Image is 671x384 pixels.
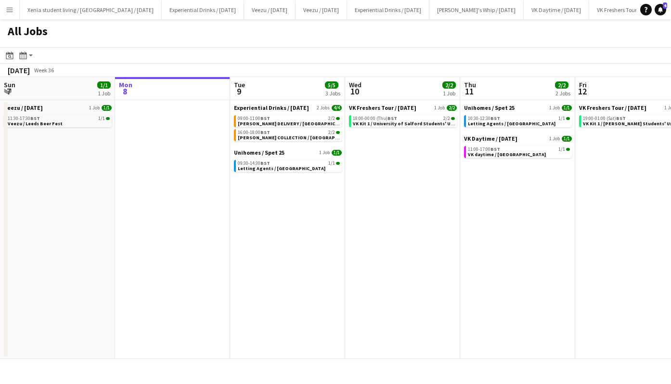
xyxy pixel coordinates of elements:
[102,105,112,111] span: 1/1
[234,80,245,89] span: Tue
[353,116,397,121] span: 18:00-00:00 (Thu)
[348,86,361,97] span: 10
[332,105,342,111] span: 4/4
[562,105,572,111] span: 1/1
[325,90,340,97] div: 3 Jobs
[8,66,30,75] div: [DATE]
[336,117,340,120] span: 2/2
[663,2,667,9] span: 4
[464,135,572,160] div: VK Daytime / [DATE]1 Job1/111:00-17:00BST1/1VK daytime / [GEOGRAPHIC_DATA]
[89,105,100,111] span: 1 Job
[234,104,342,149] div: Experiential Drinks / [DATE]2 Jobs4/409:00-11:00BST2/2[PERSON_NAME] DELIVERY / [GEOGRAPHIC_DATA]1...
[162,0,244,19] button: Experiential Drinks / [DATE]
[524,0,589,19] button: VK Daytime / [DATE]
[434,105,445,111] span: 1 Job
[566,117,570,120] span: 1/1
[549,105,560,111] span: 1 Job
[238,160,340,171] a: 09:30-14:30BST1/1Letting Agents / [GEOGRAPHIC_DATA]
[555,90,570,97] div: 2 Jobs
[468,147,500,152] span: 11:00-17:00
[4,104,112,129] div: Veezu / [DATE]1 Job1/111:30-17:30BST1/1Veezu / Leeds Beer Fest
[387,115,397,121] span: BST
[260,160,270,166] span: BST
[464,135,517,142] span: VK Daytime / Sept 2025
[349,80,361,89] span: Wed
[336,162,340,165] span: 1/1
[238,165,325,172] span: Letting Agents / Sheffield
[328,130,335,135] span: 2/2
[4,104,112,111] a: Veezu / [DATE]1 Job1/1
[451,117,455,120] span: 2/2
[234,149,342,174] div: Unihomes / Spet 251 Job1/109:30-14:30BST1/1Letting Agents / [GEOGRAPHIC_DATA]
[8,115,110,126] a: 11:30-17:30BST1/1Veezu / Leeds Beer Fest
[464,104,572,111] a: Unihomes / Spet 251 Job1/1
[234,104,309,111] span: Experiential Drinks / Sept 2025
[579,80,587,89] span: Fri
[578,86,587,97] span: 12
[616,115,626,121] span: BST
[562,136,572,142] span: 1/1
[238,116,270,121] span: 09:00-11:00
[20,0,162,19] button: Xenia student living / [GEOGRAPHIC_DATA] / [DATE]
[447,105,457,111] span: 2/2
[353,120,461,127] span: VK Kit 1 / University of Salford Students' Union
[464,135,572,142] a: VK Daytime / [DATE]1 Job1/1
[443,116,450,121] span: 2/2
[98,90,110,97] div: 1 Job
[232,86,245,97] span: 9
[347,0,429,19] button: Experiential Drinks / [DATE]
[296,0,347,19] button: Veezu / [DATE]
[238,115,340,126] a: 09:00-11:00BST2/2[PERSON_NAME] DELIVERY / [GEOGRAPHIC_DATA]
[558,116,565,121] span: 1/1
[490,146,500,152] span: BST
[549,136,560,142] span: 1 Job
[319,150,330,156] span: 1 Job
[468,151,546,158] span: VK daytime / Edinburgh Uni
[234,104,342,111] a: Experiential Drinks / [DATE]2 Jobs4/4
[106,117,110,120] span: 1/1
[583,116,626,121] span: 19:00-01:00 (Sat)
[4,80,15,89] span: Sun
[8,120,63,127] span: Veezu / Leeds Beer Fest
[98,116,105,121] span: 1/1
[8,116,40,121] span: 11:30-17:30
[464,104,515,111] span: Unihomes / Spet 25
[655,4,666,15] a: 4
[332,150,342,156] span: 1/1
[234,149,342,156] a: Unihomes / Spet 251 Job1/1
[97,81,111,89] span: 1/1
[464,104,572,135] div: Unihomes / Spet 251 Job1/110:30-12:30BST1/1Letting Agents / [GEOGRAPHIC_DATA]
[463,86,476,97] span: 11
[443,90,455,97] div: 1 Job
[30,115,40,121] span: BST
[238,161,270,166] span: 09:30-14:30
[349,104,457,129] div: VK Freshers Tour / [DATE]1 Job2/218:00-00:00 (Thu)BST2/2VK Kit 1 / University of Salford Students...
[2,86,15,97] span: 7
[349,104,416,111] span: VK Freshers Tour / Sept 25
[349,104,457,111] a: VK Freshers Tour / [DATE]1 Job2/2
[442,81,456,89] span: 2/2
[579,104,646,111] span: VK Freshers Tour / Sept 25
[468,146,570,157] a: 11:00-17:00BST1/1VK daytime / [GEOGRAPHIC_DATA]
[238,129,340,140] a: 16:00-18:00BST2/2[PERSON_NAME] COLLECTION / [GEOGRAPHIC_DATA]
[336,131,340,134] span: 2/2
[238,120,351,127] span: Hammonds DELIVERY / Manchester
[119,80,132,89] span: Mon
[464,80,476,89] span: Thu
[589,0,666,19] button: VK Freshers Tour / [DATE]
[558,147,565,152] span: 1/1
[328,161,335,166] span: 1/1
[429,0,524,19] button: [PERSON_NAME]'s Whip / [DATE]
[32,66,56,74] span: Week 36
[238,134,359,141] span: Hammonds COLLECTION / Manchester
[260,115,270,121] span: BST
[328,116,335,121] span: 2/2
[317,105,330,111] span: 2 Jobs
[490,115,500,121] span: BST
[566,148,570,151] span: 1/1
[260,129,270,135] span: BST
[117,86,132,97] span: 8
[555,81,568,89] span: 2/2
[234,149,284,156] span: Unihomes / Spet 25
[468,120,555,127] span: Letting Agents / Birmingham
